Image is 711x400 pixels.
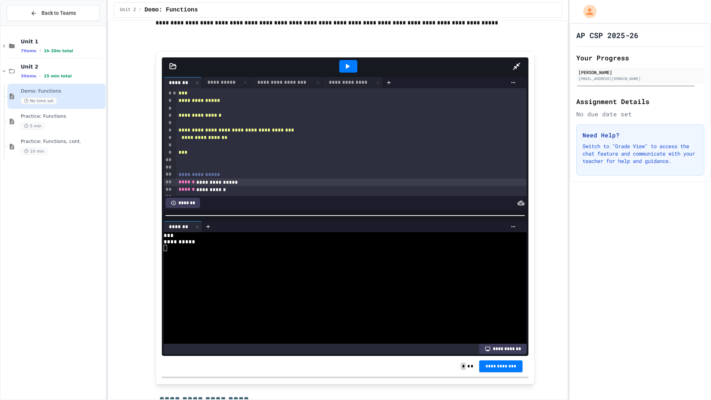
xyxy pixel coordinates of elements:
span: No time set [21,97,57,104]
span: Practice: Functions, cont. [21,139,104,145]
span: 7 items [21,49,36,53]
span: 1h 20m total [44,49,73,53]
span: Back to Teams [41,9,76,17]
span: Unit 2 [120,7,136,13]
span: Practice: Functions [21,113,104,120]
h3: Need Help? [583,131,698,140]
span: 3 items [21,74,36,79]
h1: AP CSP 2025-26 [576,30,638,40]
div: [EMAIL_ADDRESS][DOMAIN_NAME] [578,76,702,81]
div: [PERSON_NAME] [578,69,702,76]
div: My Account [575,3,598,20]
button: Back to Teams [7,5,100,21]
h2: Your Progress [576,53,704,63]
p: Switch to "Grade View" to access the chat feature and communicate with your teacher for help and ... [583,143,698,165]
span: 10 min [21,148,47,155]
h2: Assignment Details [576,96,704,107]
span: • [39,48,41,54]
div: No due date set [576,110,704,119]
span: Unit 2 [21,63,104,70]
span: / [139,7,141,13]
span: • [39,73,41,79]
span: Unit 1 [21,38,104,45]
span: Demo: Functions [144,6,198,14]
span: Demo: Functions [21,88,104,94]
span: 15 min total [44,74,71,79]
span: 5 min [21,123,45,130]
